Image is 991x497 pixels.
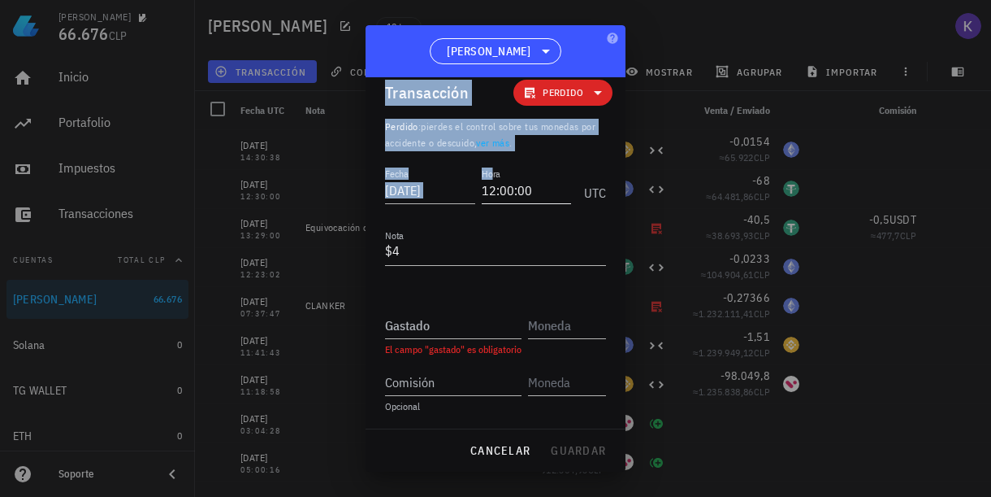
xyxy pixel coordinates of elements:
[578,168,606,208] div: UTC
[482,168,500,180] label: Hora
[476,137,509,149] a: ver más
[447,43,530,59] span: [PERSON_NAME]
[385,80,469,106] div: Transacción
[543,85,583,101] span: Perdido
[470,443,530,458] span: cancelar
[385,119,606,151] p: :
[385,402,606,412] div: Opcional
[385,120,418,133] span: Perdido
[385,229,404,242] label: Nota
[385,168,409,180] label: Fecha
[528,312,603,338] input: Moneda
[385,120,595,149] span: pierdes el control sobre tus monedas por accidente o descuido, .
[528,369,603,395] input: Moneda
[463,436,537,465] button: cancelar
[385,345,606,355] div: El campo "gastado" es obligatorio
